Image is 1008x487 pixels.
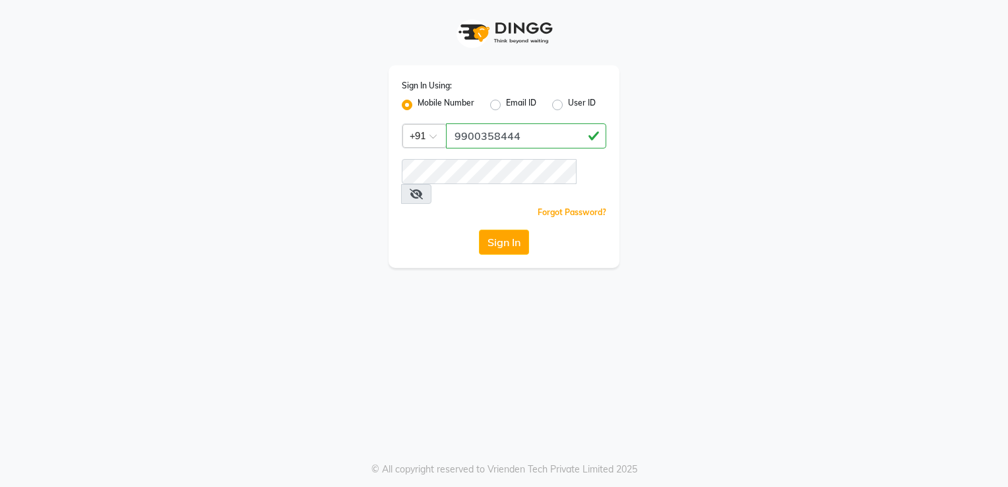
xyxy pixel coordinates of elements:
[479,230,529,255] button: Sign In
[506,97,536,113] label: Email ID
[451,13,557,52] img: logo1.svg
[402,159,577,184] input: Username
[538,207,606,217] a: Forgot Password?
[402,80,452,92] label: Sign In Using:
[568,97,596,113] label: User ID
[446,123,606,148] input: Username
[418,97,474,113] label: Mobile Number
